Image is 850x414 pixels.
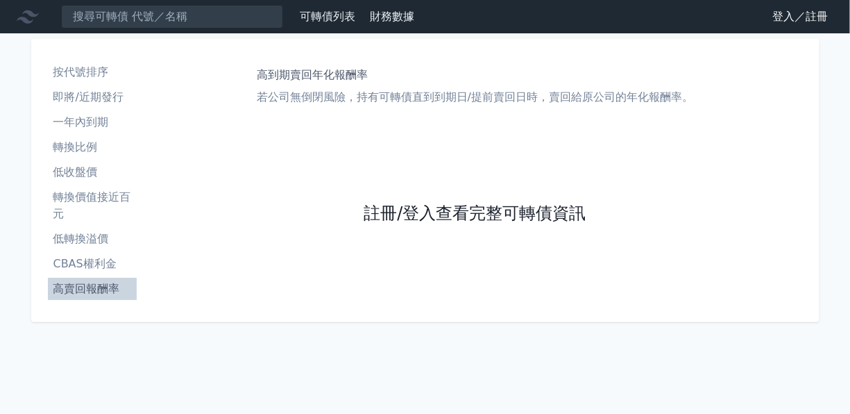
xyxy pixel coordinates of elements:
a: 財務數據 [370,10,414,23]
a: 按代號排序 [48,61,137,83]
li: CBAS權利金 [48,256,137,272]
a: 註冊/登入查看完整可轉債資訊 [364,203,586,225]
p: 若公司無倒閉風險，持有可轉債直到到期日/提前賣回日時，賣回給原公司的年化報酬率。 [257,89,693,106]
a: 轉換比例 [48,136,137,158]
li: 一年內到期 [48,114,137,131]
a: 高賣回報酬率 [48,278,137,300]
h1: 高到期賣回年化報酬率 [257,67,693,83]
li: 轉換比例 [48,139,137,156]
li: 低轉換溢價 [48,231,137,247]
a: 低轉換溢價 [48,228,137,250]
a: CBAS權利金 [48,253,137,275]
a: 登入／註冊 [761,6,839,28]
a: 轉換價值接近百元 [48,186,137,225]
li: 高賣回報酬率 [48,281,137,297]
a: 即將/近期發行 [48,86,137,108]
a: 一年內到期 [48,111,137,133]
li: 低收盤價 [48,164,137,181]
input: 搜尋可轉債 代號／名稱 [61,5,283,28]
li: 轉換價值接近百元 [48,189,137,222]
li: 即將/近期發行 [48,89,137,106]
a: 可轉債列表 [300,10,355,23]
a: 低收盤價 [48,161,137,183]
li: 按代號排序 [48,64,137,81]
